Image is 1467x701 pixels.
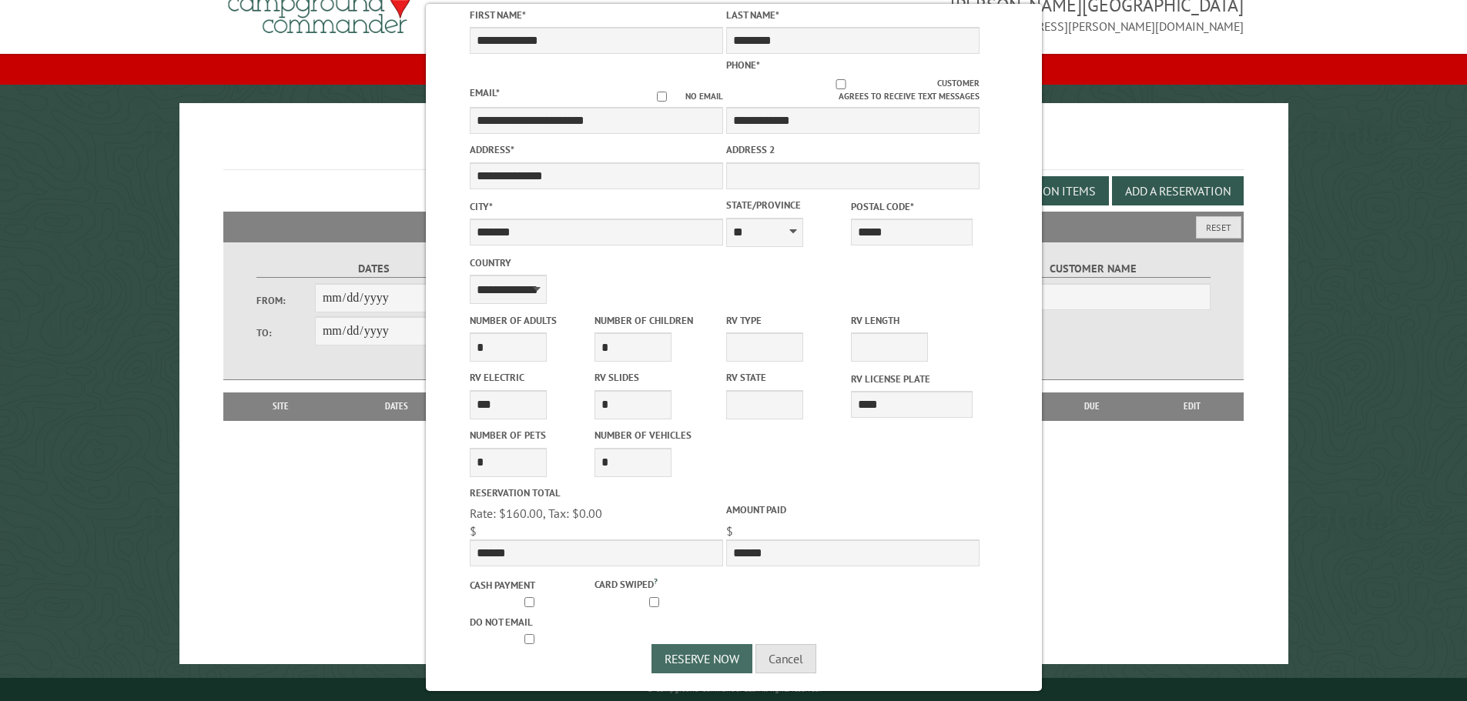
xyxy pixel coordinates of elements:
label: Number of Vehicles [595,428,716,442]
label: Reservation Total [470,486,723,500]
label: State/Province [726,198,848,212]
label: Amount paid [726,502,980,517]
input: No email [638,92,685,102]
button: Reserve Now [651,644,752,673]
span: $ [726,523,733,539]
label: Number of Children [595,313,716,328]
label: RV State [726,370,848,385]
label: To: [256,325,315,340]
label: Cash payment [470,578,591,593]
input: Customer agrees to receive text messages [744,79,937,89]
label: RV Length [851,313,973,328]
label: No email [638,90,723,103]
button: Edit Add-on Items [976,176,1109,205]
label: RV Slides [595,370,716,385]
label: RV License Plate [851,372,973,386]
label: Customer agrees to receive text messages [726,77,980,103]
th: Site [231,392,331,420]
a: ? [654,576,658,586]
th: Edit [1140,392,1244,420]
button: Reset [1196,216,1241,239]
h1: Reservations [223,128,1244,170]
label: Dates [256,260,491,278]
button: Cancel [755,644,816,673]
span: $ [470,523,477,539]
label: Card swiped [595,575,716,592]
th: Due [1043,392,1140,420]
label: Address [470,142,723,157]
label: City [470,199,723,214]
label: Number of Pets [470,428,591,442]
label: Last Name [726,8,980,22]
label: Do not email [470,615,591,629]
label: Address 2 [726,142,980,157]
label: Postal Code [851,199,973,214]
label: RV Type [726,313,848,328]
button: Add a Reservation [1112,176,1244,205]
label: Phone [726,58,760,72]
span: Rate: $160.00, Tax: $0.00 [470,506,602,521]
label: Email [470,86,500,99]
label: From: [256,293,315,308]
th: Dates [331,392,463,420]
label: First Name [470,8,723,22]
h2: Filters [223,212,1244,241]
label: Customer Name [976,260,1211,278]
label: Number of Adults [470,313,591,328]
label: Country [470,255,723,270]
label: RV Electric [470,370,591,385]
small: © Campground Commander LLC. All rights reserved. [647,684,821,694]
